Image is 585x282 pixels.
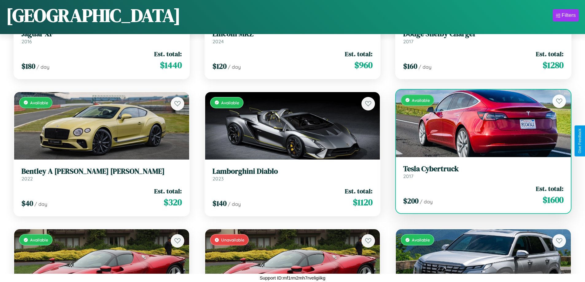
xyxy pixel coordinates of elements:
p: Support ID: mf1rm2mh7rveligiikg [259,274,325,282]
span: $ 320 [164,196,182,208]
span: 2017 [403,173,413,179]
span: $ 1440 [160,59,182,71]
div: Filters [562,12,576,18]
span: / day [228,64,241,70]
span: $ 120 [213,61,227,71]
a: Dodge Shelby Charger2017 [403,29,564,44]
span: Est. total: [536,49,564,58]
span: Available [412,237,430,242]
h3: Tesla Cybertruck [403,164,564,173]
span: Available [30,100,48,105]
span: Est. total: [345,187,372,195]
span: $ 1600 [543,194,564,206]
span: Unavailable [221,237,244,242]
span: $ 180 [21,61,35,71]
a: Tesla Cybertruck2017 [403,164,564,180]
span: Est. total: [154,49,182,58]
h3: Jaguar XF [21,29,182,38]
span: Est. total: [154,187,182,195]
span: Available [30,237,48,242]
span: 2023 [213,176,224,182]
button: Filters [553,9,579,21]
span: 2017 [403,38,413,44]
span: Est. total: [536,184,564,193]
span: 2022 [21,176,33,182]
a: Lincoln MKZ2024 [213,29,373,44]
span: / day [228,201,241,207]
h3: Dodge Shelby Charger [403,29,564,38]
span: $ 1280 [543,59,564,71]
span: $ 160 [403,61,417,71]
span: 2024 [213,38,224,44]
span: $ 1120 [353,196,372,208]
span: Est. total: [345,49,372,58]
span: 2016 [21,38,32,44]
a: Lamborghini Diablo2023 [213,167,373,182]
a: Bentley A [PERSON_NAME] [PERSON_NAME]2022 [21,167,182,182]
h3: Bentley A [PERSON_NAME] [PERSON_NAME] [21,167,182,176]
a: Jaguar XF2016 [21,29,182,44]
span: $ 40 [21,198,33,208]
span: Available [221,100,239,105]
span: $ 140 [213,198,227,208]
span: / day [37,64,49,70]
span: $ 200 [403,196,419,206]
span: Available [412,98,430,103]
h3: Lamborghini Diablo [213,167,373,176]
span: / day [419,64,431,70]
span: $ 960 [354,59,372,71]
h1: [GEOGRAPHIC_DATA] [6,3,181,28]
div: Give Feedback [578,129,582,153]
h3: Lincoln MKZ [213,29,373,38]
span: / day [34,201,47,207]
span: / day [420,199,433,205]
